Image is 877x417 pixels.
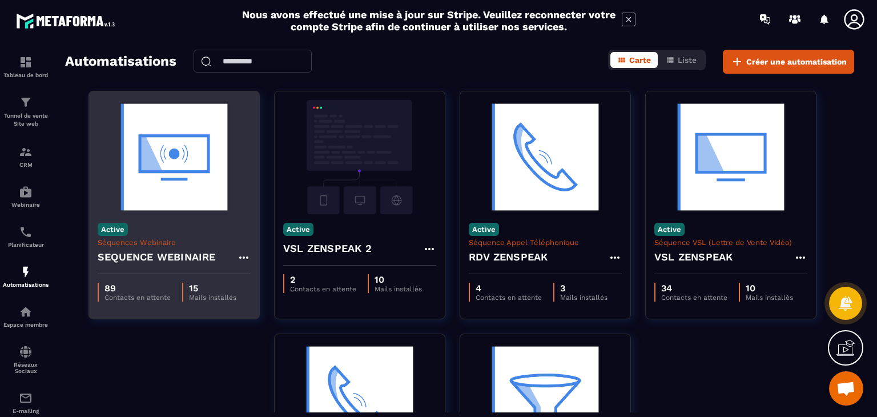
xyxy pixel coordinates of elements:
[560,294,608,302] p: Mails installés
[19,55,33,69] img: formation
[3,256,49,296] a: automationsautomationsAutomatisations
[610,52,658,68] button: Carte
[19,185,33,199] img: automations
[3,408,49,414] p: E-mailing
[560,283,608,294] p: 3
[3,202,49,208] p: Webinaire
[629,55,651,65] span: Carte
[3,216,49,256] a: schedulerschedulerPlanificateur
[290,285,356,293] p: Contacts en attente
[3,322,49,328] p: Espace membre
[19,95,33,109] img: formation
[242,9,616,33] h2: Nous avons effectué une mise à jour sur Stripe. Veuillez reconnecter votre compte Stripe afin de ...
[19,391,33,405] img: email
[104,294,171,302] p: Contacts en attente
[104,283,171,294] p: 89
[19,345,33,359] img: social-network
[98,238,251,247] p: Séquences Webinaire
[283,240,372,256] h4: VSL ZENSPEAK 2
[469,238,622,247] p: Séquence Appel Téléphonique
[16,10,119,31] img: logo
[3,362,49,374] p: Réseaux Sociaux
[829,371,863,406] div: Ouvrir le chat
[3,282,49,288] p: Automatisations
[290,274,356,285] p: 2
[98,249,216,265] h4: SEQUENCE WEBINAIRE
[65,50,176,74] h2: Automatisations
[3,87,49,137] a: formationformationTunnel de vente Site web
[746,294,793,302] p: Mails installés
[98,100,251,214] img: automation-background
[476,294,542,302] p: Contacts en attente
[476,283,542,294] p: 4
[189,283,236,294] p: 15
[19,305,33,319] img: automations
[661,283,727,294] p: 34
[3,72,49,78] p: Tableau de bord
[469,223,499,236] p: Active
[469,249,548,265] h4: RDV ZENSPEAK
[654,238,807,247] p: Séquence VSL (Lettre de Vente Vidéo)
[3,137,49,177] a: formationformationCRM
[3,336,49,383] a: social-networksocial-networkRéseaux Sociaux
[3,47,49,87] a: formationformationTableau de bord
[375,274,422,285] p: 10
[189,294,236,302] p: Mails installés
[375,285,422,293] p: Mails installés
[659,52,703,68] button: Liste
[3,242,49,248] p: Planificateur
[746,283,793,294] p: 10
[3,296,49,336] a: automationsautomationsEspace membre
[746,56,847,67] span: Créer une automatisation
[654,223,685,236] p: Active
[678,55,697,65] span: Liste
[283,223,313,236] p: Active
[469,100,622,214] img: automation-background
[723,50,854,74] button: Créer une automatisation
[98,223,128,236] p: Active
[283,100,436,214] img: automation-background
[661,294,727,302] p: Contacts en attente
[19,145,33,159] img: formation
[3,162,49,168] p: CRM
[3,112,49,128] p: Tunnel de vente Site web
[654,100,807,214] img: automation-background
[654,249,733,265] h4: VSL ZENSPEAK
[19,225,33,239] img: scheduler
[19,265,33,279] img: automations
[3,177,49,216] a: automationsautomationsWebinaire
